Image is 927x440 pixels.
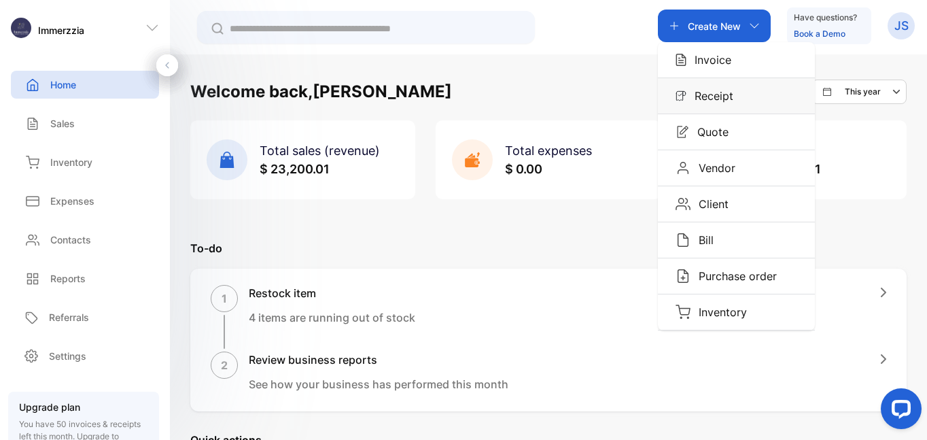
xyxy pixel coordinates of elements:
[870,383,927,440] iframe: LiveChat chat widget
[845,86,881,98] p: This year
[676,197,690,211] img: Icon
[689,124,729,140] p: Quote
[811,80,907,104] button: This year
[794,29,845,39] a: Book a Demo
[49,349,86,363] p: Settings
[676,53,686,67] img: Icon
[222,290,227,307] p: 1
[676,233,690,248] img: Icon
[19,400,148,414] p: Upgrade plan
[658,10,771,42] button: Create NewIconInvoiceIconReceiptIconQuoteIconVendorIconClientIconBillIconPurchase orderIconInventory
[676,125,689,139] img: Icon
[888,10,915,42] button: JS
[690,232,714,248] p: Bill
[894,17,909,35] p: JS
[686,52,731,68] p: Invoice
[50,194,94,208] p: Expenses
[690,304,747,320] p: Inventory
[260,143,380,158] span: Total sales (revenue)
[190,80,452,104] h1: Welcome back, [PERSON_NAME]
[690,268,777,284] p: Purchase order
[249,352,508,368] h1: Review business reports
[686,88,733,104] p: Receipt
[190,240,907,256] p: To-do
[690,160,735,176] p: Vendor
[794,11,857,24] p: Have questions?
[50,78,76,92] p: Home
[676,305,690,320] img: Icon
[688,19,741,33] p: Create New
[249,376,508,392] p: See how your business has performed this month
[49,310,89,324] p: Referrals
[50,233,91,247] p: Contacts
[249,285,415,301] h1: Restock item
[676,269,690,284] img: Icon
[38,23,84,37] p: Immerzzia
[676,160,690,175] img: Icon
[676,90,686,101] img: Icon
[690,196,729,212] p: Client
[505,143,592,158] span: Total expenses
[50,271,86,286] p: Reports
[221,357,228,373] p: 2
[11,18,31,38] img: logo
[50,116,75,131] p: Sales
[260,162,330,176] span: $ 23,200.01
[505,162,542,176] span: $ 0.00
[50,155,92,169] p: Inventory
[249,309,415,326] p: 4 items are running out of stock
